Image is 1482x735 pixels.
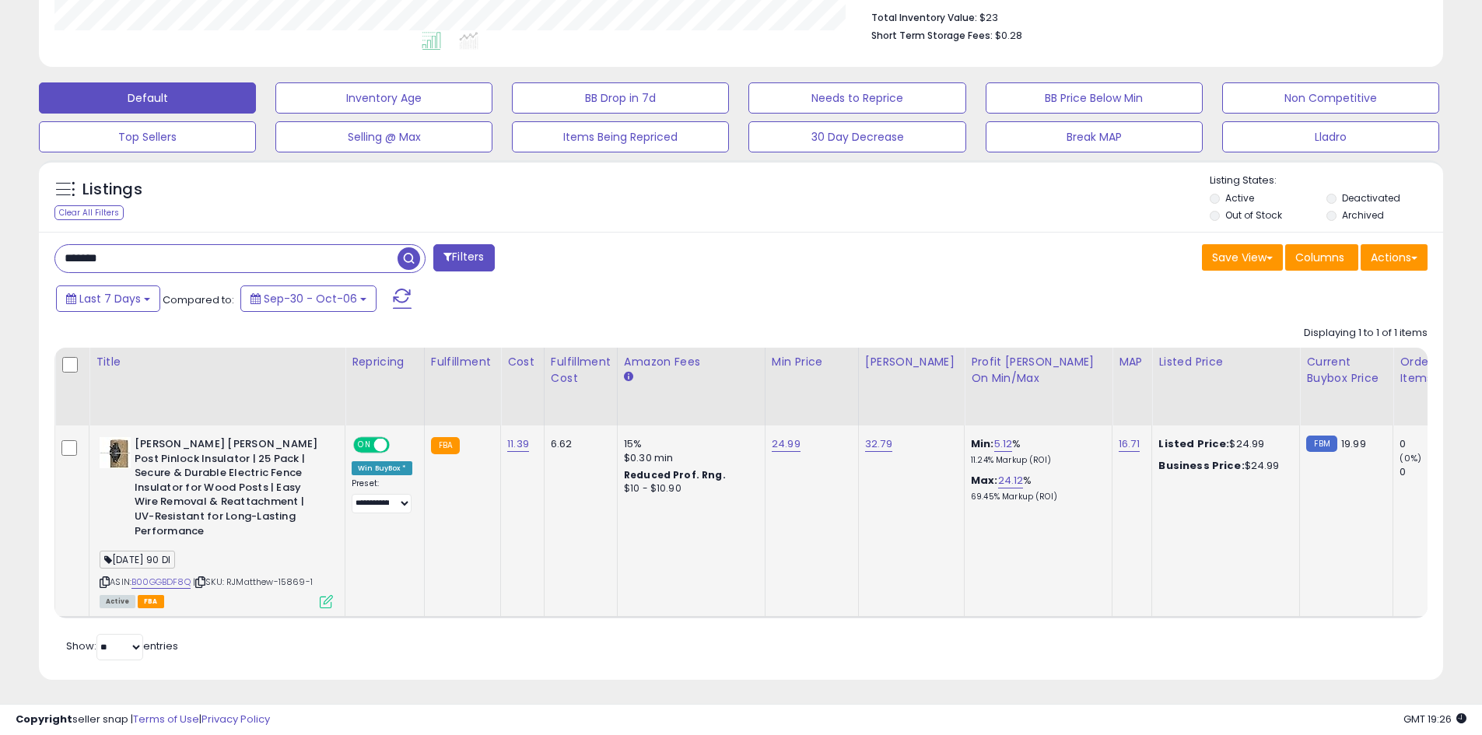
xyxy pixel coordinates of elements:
[994,436,1013,452] a: 5.12
[1210,173,1443,188] p: Listing States:
[971,473,998,488] b: Max:
[971,455,1100,466] p: 11.24% Markup (ROI)
[352,354,418,370] div: Repricing
[624,468,726,481] b: Reduced Prof. Rng.
[1158,458,1244,473] b: Business Price:
[871,29,993,42] b: Short Term Storage Fees:
[1403,712,1466,726] span: 2025-10-14 19:26 GMT
[1341,436,1366,451] span: 19.99
[551,354,611,387] div: Fulfillment Cost
[163,292,234,307] span: Compared to:
[971,474,1100,502] div: %
[79,291,141,306] span: Last 7 Days
[56,285,160,312] button: Last 7 Days
[1285,244,1358,271] button: Columns
[624,370,633,384] small: Amazon Fees.
[54,205,124,220] div: Clear All Filters
[39,121,256,152] button: Top Sellers
[507,354,538,370] div: Cost
[871,11,977,24] b: Total Inventory Value:
[1342,191,1400,205] label: Deactivated
[100,437,131,468] img: 41ZgkAOgk0L._SL40_.jpg
[431,437,460,454] small: FBA
[1158,437,1288,451] div: $24.99
[264,291,357,306] span: Sep-30 - Oct-06
[1225,191,1254,205] label: Active
[971,437,1100,466] div: %
[1158,354,1293,370] div: Listed Price
[624,451,753,465] div: $0.30 min
[1222,121,1439,152] button: Lladro
[16,712,270,727] div: seller snap | |
[201,712,270,726] a: Privacy Policy
[1202,244,1283,271] button: Save View
[1158,436,1229,451] b: Listed Price:
[133,712,199,726] a: Terms of Use
[352,478,412,513] div: Preset:
[138,595,164,608] span: FBA
[275,82,492,114] button: Inventory Age
[100,595,135,608] span: All listings currently available for purchase on Amazon
[965,348,1112,425] th: The percentage added to the cost of goods (COGS) that forms the calculator for Min & Max prices.
[512,82,729,114] button: BB Drop in 7d
[193,576,313,588] span: | SKU: RJMatthew-15869-1
[624,437,753,451] div: 15%
[100,437,333,607] div: ASIN:
[135,437,324,542] b: [PERSON_NAME] [PERSON_NAME] Post Pinlock Insulator | 25 Pack | Secure & Durable Electric Fence In...
[275,121,492,152] button: Selling @ Max
[624,482,753,495] div: $10 - $10.90
[624,354,759,370] div: Amazon Fees
[865,354,958,370] div: [PERSON_NAME]
[512,121,729,152] button: Items Being Repriced
[387,439,412,452] span: OFF
[1222,82,1439,114] button: Non Competitive
[748,82,965,114] button: Needs to Reprice
[96,354,338,370] div: Title
[1342,208,1384,222] label: Archived
[1306,354,1386,387] div: Current Buybox Price
[748,121,965,152] button: 30 Day Decrease
[1119,436,1140,452] a: 16.71
[1158,459,1288,473] div: $24.99
[986,82,1203,114] button: BB Price Below Min
[16,712,72,726] strong: Copyright
[551,437,605,451] div: 6.62
[240,285,377,312] button: Sep-30 - Oct-06
[995,28,1022,43] span: $0.28
[1304,326,1428,341] div: Displaying 1 to 1 of 1 items
[1119,354,1145,370] div: MAP
[971,436,994,451] b: Min:
[66,639,178,653] span: Show: entries
[1361,244,1428,271] button: Actions
[131,576,191,589] a: B00GGBDF8Q
[39,82,256,114] button: Default
[433,244,494,271] button: Filters
[998,473,1024,488] a: 24.12
[865,436,892,452] a: 32.79
[1400,437,1463,451] div: 0
[1400,354,1456,387] div: Ordered Items
[971,354,1105,387] div: Profit [PERSON_NAME] on Min/Max
[82,179,142,201] h5: Listings
[986,121,1203,152] button: Break MAP
[507,436,529,452] a: 11.39
[100,551,175,569] span: [DATE] 90 DI
[352,461,412,475] div: Win BuyBox *
[971,492,1100,502] p: 69.45% Markup (ROI)
[1400,465,1463,479] div: 0
[1225,208,1282,222] label: Out of Stock
[1306,436,1337,452] small: FBM
[1400,452,1421,464] small: (0%)
[355,439,374,452] span: ON
[431,354,494,370] div: Fulfillment
[772,436,801,452] a: 24.99
[772,354,852,370] div: Min Price
[871,7,1416,26] li: $23
[1295,250,1344,265] span: Columns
